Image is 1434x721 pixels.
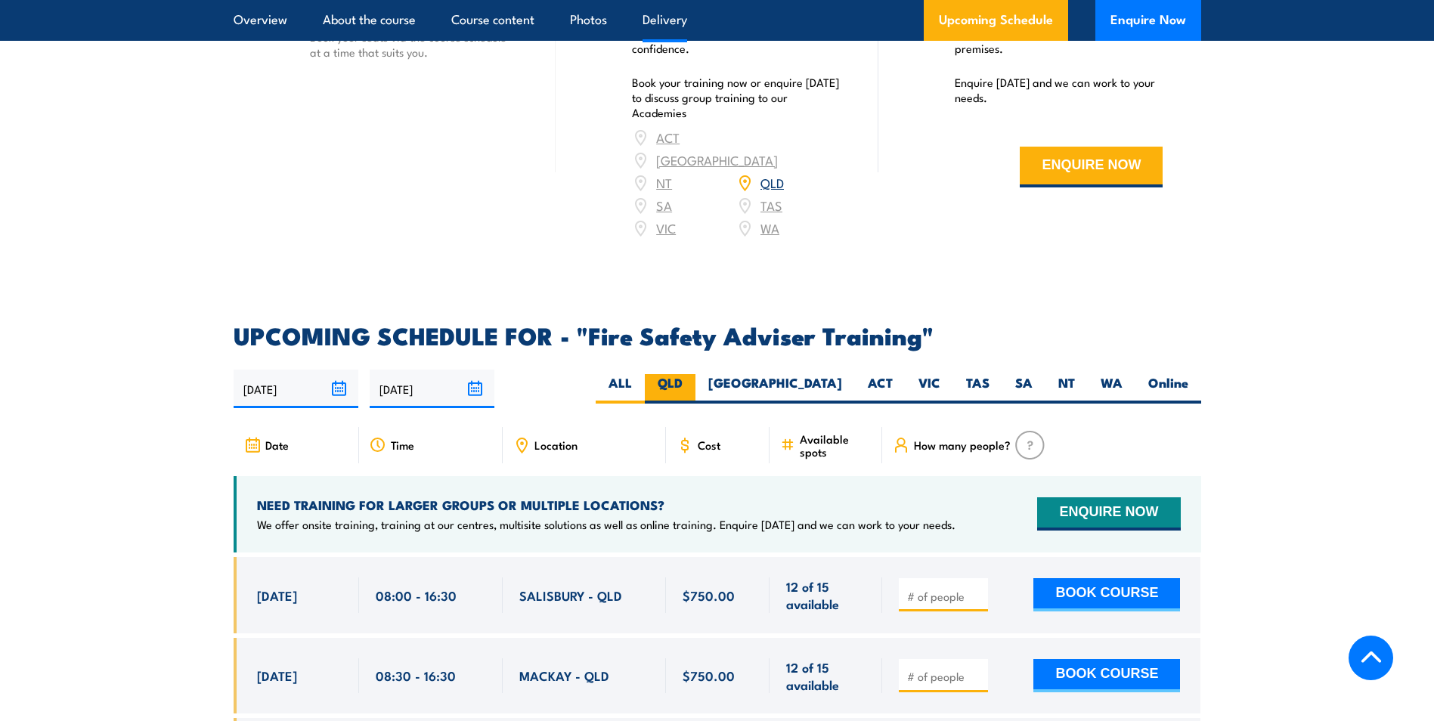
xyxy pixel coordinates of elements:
[519,667,609,684] span: MACKAY - QLD
[265,438,289,451] span: Date
[1020,147,1163,187] button: ENQUIRE NOW
[234,324,1201,345] h2: UPCOMING SCHEDULE FOR - "Fire Safety Adviser Training"
[760,173,784,191] a: QLD
[695,374,855,404] label: [GEOGRAPHIC_DATA]
[907,669,983,684] input: # of people
[786,658,866,694] span: 12 of 15 available
[257,517,955,532] p: We offer onsite training, training at our centres, multisite solutions as well as online training...
[534,438,578,451] span: Location
[370,370,494,408] input: To date
[645,374,695,404] label: QLD
[1037,497,1180,531] button: ENQUIRE NOW
[800,432,872,458] span: Available spots
[1002,374,1045,404] label: SA
[955,75,1163,105] p: Enquire [DATE] and we can work to your needs.
[906,374,953,404] label: VIC
[257,667,297,684] span: [DATE]
[596,374,645,404] label: ALL
[257,497,955,513] h4: NEED TRAINING FOR LARGER GROUPS OR MULTIPLE LOCATIONS?
[376,667,456,684] span: 08:30 - 16:30
[257,586,297,604] span: [DATE]
[376,586,457,604] span: 08:00 - 16:30
[1088,374,1135,404] label: WA
[953,374,1002,404] label: TAS
[391,438,414,451] span: Time
[1135,374,1201,404] label: Online
[907,589,983,604] input: # of people
[855,374,906,404] label: ACT
[1033,578,1180,611] button: BOOK COURSE
[914,438,1011,451] span: How many people?
[310,29,519,60] p: Book your seats via the course schedule at a time that suits you.
[683,586,735,604] span: $750.00
[519,586,622,604] span: SALISBURY - QLD
[1045,374,1088,404] label: NT
[786,577,866,613] span: 12 of 15 available
[632,75,841,120] p: Book your training now or enquire [DATE] to discuss group training to our Academies
[234,370,358,408] input: From date
[698,438,720,451] span: Cost
[683,667,735,684] span: $750.00
[1033,659,1180,692] button: BOOK COURSE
